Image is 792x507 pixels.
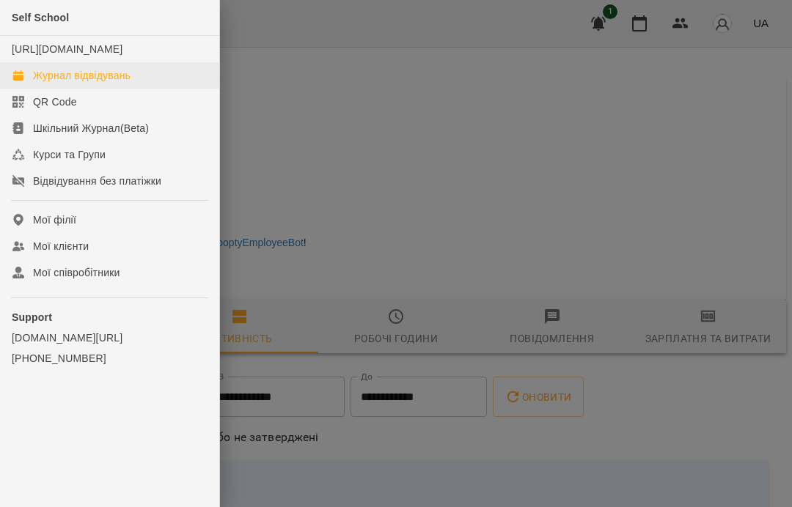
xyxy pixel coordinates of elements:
div: Курси та Групи [33,147,106,162]
div: QR Code [33,95,77,109]
a: [PHONE_NUMBER] [12,351,208,366]
a: [URL][DOMAIN_NAME] [12,43,122,55]
div: Мої співробітники [33,265,120,280]
div: Шкільний Журнал(Beta) [33,121,149,136]
p: Support [12,310,208,325]
div: Мої клієнти [33,239,89,253]
div: Відвідування без платіжки [33,174,161,188]
span: Self School [12,12,69,23]
div: Журнал відвідувань [33,68,131,83]
div: Мої філії [33,212,76,227]
a: [DOMAIN_NAME][URL] [12,330,208,345]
